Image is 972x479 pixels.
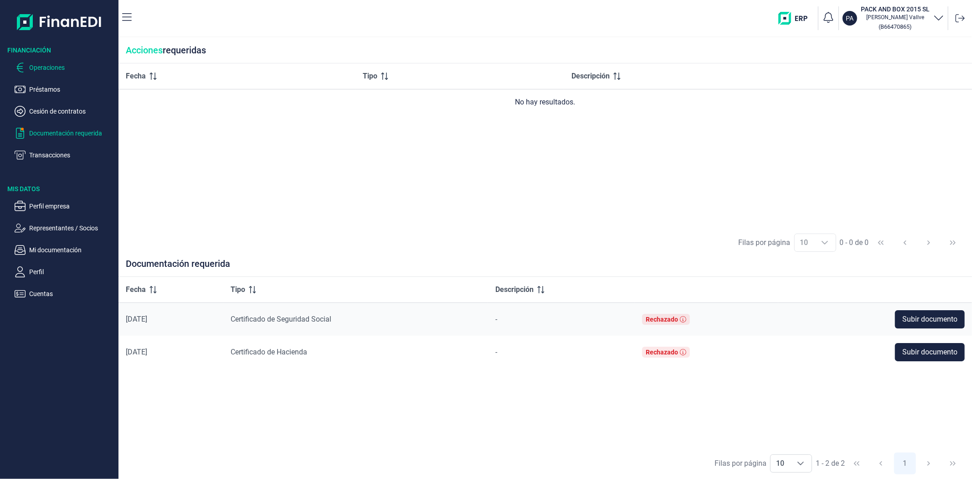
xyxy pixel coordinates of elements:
[771,455,790,472] span: 10
[15,245,115,255] button: Mi documentación
[840,239,869,246] span: 0 - 0 de 0
[29,106,115,117] p: Cesión de contratos
[646,349,678,356] div: Rechazado
[29,84,115,95] p: Préstamos
[118,258,972,277] div: Documentación requerida
[15,266,115,277] button: Perfil
[870,453,892,474] button: Previous Page
[894,453,916,474] button: Page 1
[942,453,964,474] button: Last Page
[126,45,163,56] span: Acciones
[495,315,497,323] span: -
[29,201,115,212] p: Perfil empresa
[739,237,791,248] div: Filas por página
[29,150,115,161] p: Transacciones
[15,288,115,299] button: Cuentas
[918,453,940,474] button: Next Page
[902,314,957,325] span: Subir documento
[29,128,115,139] p: Documentación requerida
[126,348,216,357] div: [DATE]
[902,347,957,358] span: Subir documento
[363,71,377,82] span: Tipo
[816,460,845,467] span: 1 - 2 de 2
[790,455,812,472] div: Choose
[895,310,965,328] button: Subir documento
[231,284,245,295] span: Tipo
[894,232,916,254] button: Previous Page
[29,223,115,234] p: Representantes / Socios
[814,234,836,251] div: Choose
[846,14,854,23] p: PA
[870,232,892,254] button: First Page
[778,12,814,25] img: erp
[495,284,534,295] span: Descripción
[879,23,912,30] small: Copiar cif
[126,71,146,82] span: Fecha
[646,316,678,323] div: Rechazado
[15,150,115,161] button: Transacciones
[846,453,868,474] button: First Page
[571,71,610,82] span: Descripción
[231,315,331,323] span: Certificado de Seguridad Social
[15,128,115,139] button: Documentación requerida
[715,458,766,469] div: Filas por página
[29,288,115,299] p: Cuentas
[15,84,115,95] button: Préstamos
[29,266,115,277] p: Perfil
[126,315,216,324] div: [DATE]
[126,284,146,295] span: Fecha
[861,14,930,21] p: [PERSON_NAME] Vallve
[895,343,965,361] button: Subir documento
[843,5,944,32] button: PAPACK AND BOX 2015 SL[PERSON_NAME] Vallve(B66470865)
[15,201,115,212] button: Perfil empresa
[495,348,497,356] span: -
[918,232,940,254] button: Next Page
[29,245,115,255] p: Mi documentación
[118,37,972,63] div: requeridas
[942,232,964,254] button: Last Page
[231,348,307,356] span: Certificado de Hacienda
[15,223,115,234] button: Representantes / Socios
[29,62,115,73] p: Operaciones
[15,62,115,73] button: Operaciones
[15,106,115,117] button: Cesión de contratos
[17,7,102,36] img: Logo de aplicación
[126,97,965,108] div: No hay resultados.
[861,5,930,14] h3: PACK AND BOX 2015 SL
